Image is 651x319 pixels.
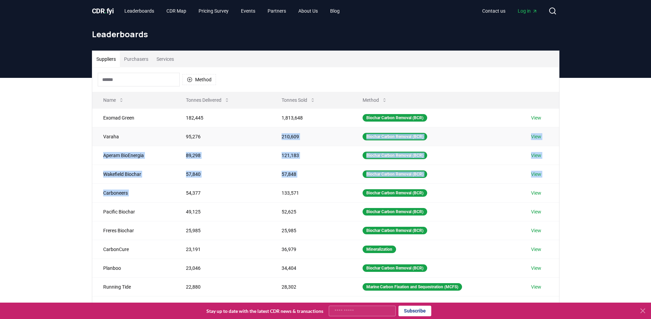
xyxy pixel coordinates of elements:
td: 57,840 [175,165,270,183]
a: Leaderboards [119,5,160,17]
a: View [531,133,541,140]
nav: Main [119,5,345,17]
div: Biochar Carbon Removal (BCR) [363,264,427,272]
div: Biochar Carbon Removal (BCR) [363,133,427,140]
td: 95,276 [175,127,270,146]
div: Biochar Carbon Removal (BCR) [363,152,427,159]
td: 182,445 [175,108,270,127]
td: 25,985 [271,221,352,240]
td: 49,125 [175,202,270,221]
h1: Leaderboards [92,29,559,40]
div: Biochar Carbon Removal (BCR) [363,227,427,234]
a: Events [235,5,261,17]
button: Method [182,74,216,85]
td: 22,880 [175,277,270,296]
a: View [531,171,541,178]
div: Mineralization [363,246,396,253]
button: Method [357,93,393,107]
button: Name [98,93,130,107]
td: 36,979 [271,240,352,259]
td: 89,298 [175,146,270,165]
span: . [105,7,107,15]
td: Aperam BioEnergia [92,146,175,165]
a: CDR.fyi [92,6,114,16]
a: CDR Map [161,5,192,17]
a: About Us [293,5,323,17]
div: Marine Carbon Fixation and Sequestration (MCFS) [363,283,462,291]
button: Tonnes Delivered [180,93,235,107]
td: 133,571 [271,183,352,202]
div: Biochar Carbon Removal (BCR) [363,208,427,216]
button: Suppliers [92,51,120,67]
a: View [531,208,541,215]
a: View [531,246,541,253]
a: View [531,283,541,290]
td: Running Tide [92,277,175,296]
td: Freres Biochar [92,221,175,240]
td: Exomad Green [92,108,175,127]
a: View [531,265,541,272]
td: Carboneers [92,183,175,202]
td: 25,985 [175,221,270,240]
td: Pacific Biochar [92,202,175,221]
td: 121,183 [271,146,352,165]
div: Biochar Carbon Removal (BCR) [363,170,427,178]
td: 57,848 [271,165,352,183]
a: View [531,227,541,234]
span: Log in [518,8,538,14]
nav: Main [477,5,543,17]
td: Varaha [92,127,175,146]
a: Log in [512,5,543,17]
a: Partners [262,5,291,17]
td: 23,046 [175,259,270,277]
td: 1,813,648 [271,108,352,127]
a: Pricing Survey [193,5,234,17]
td: CarbonCure [92,240,175,259]
div: Biochar Carbon Removal (BCR) [363,189,427,197]
button: Purchasers [120,51,152,67]
td: 52,625 [271,202,352,221]
a: View [531,190,541,196]
button: Services [152,51,178,67]
button: Tonnes Sold [276,93,321,107]
td: 54,377 [175,183,270,202]
td: Wakefield Biochar [92,165,175,183]
a: View [531,114,541,121]
a: Contact us [477,5,511,17]
td: 28,302 [271,277,352,296]
a: View [531,152,541,159]
div: Biochar Carbon Removal (BCR) [363,114,427,122]
td: 23,191 [175,240,270,259]
a: Blog [325,5,345,17]
td: 34,404 [271,259,352,277]
span: CDR fyi [92,7,114,15]
td: Planboo [92,259,175,277]
td: 210,609 [271,127,352,146]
